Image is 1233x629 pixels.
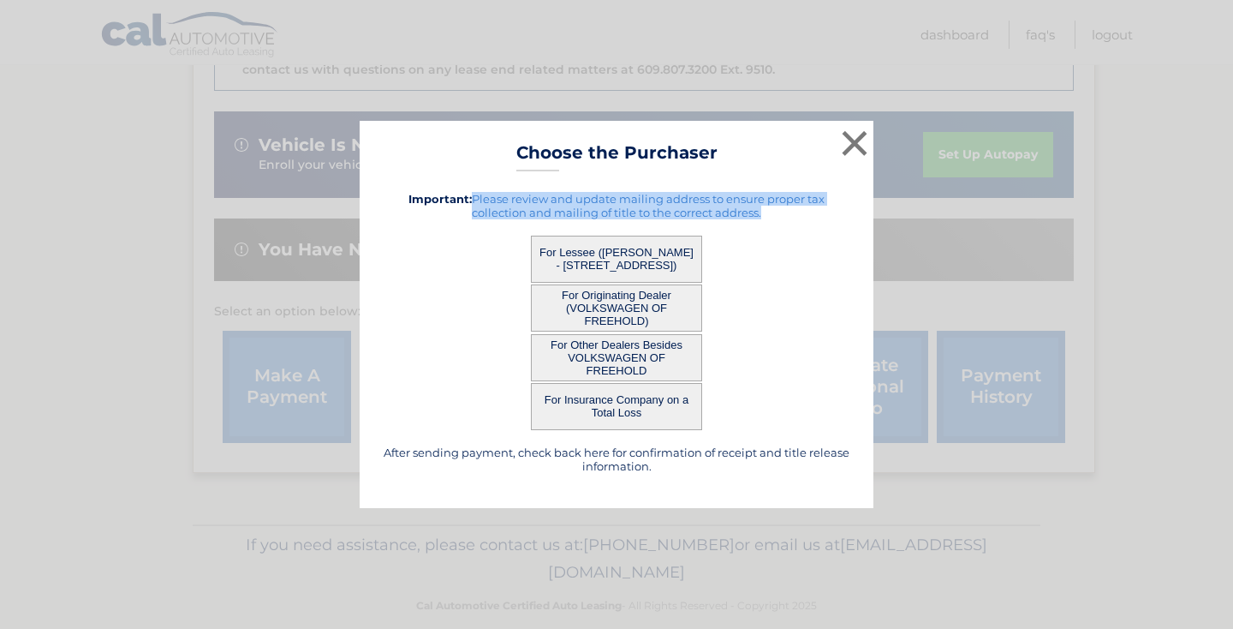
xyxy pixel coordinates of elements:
button: For Lessee ([PERSON_NAME] - [STREET_ADDRESS]) [531,236,702,283]
button: × [837,126,872,160]
button: For Originating Dealer (VOLKSWAGEN OF FREEHOLD) [531,285,702,332]
h5: Please review and update mailing address to ensure proper tax collection and mailing of title to ... [381,192,852,219]
button: For Other Dealers Besides VOLKSWAGEN OF FREEHOLD [531,334,702,381]
h5: After sending payment, check back here for confirmation of receipt and title release information. [381,446,852,473]
strong: Important: [408,192,472,206]
h3: Choose the Purchaser [516,142,718,172]
button: For Insurance Company on a Total Loss [531,383,702,430]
